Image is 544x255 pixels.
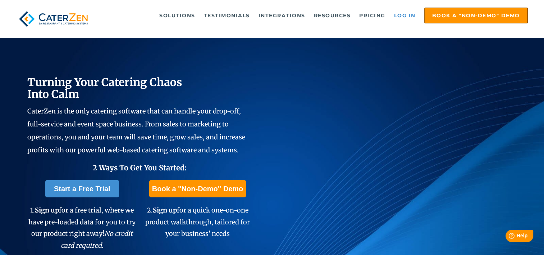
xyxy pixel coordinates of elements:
a: Resources [310,8,355,23]
div: Navigation Menu [104,8,527,23]
iframe: Help widget launcher [480,227,536,247]
span: Turning Your Catering Chaos Into Calm [27,75,182,101]
span: Sign up [153,206,177,214]
a: Log in [390,8,419,23]
a: Pricing [356,8,389,23]
span: CaterZen is the only catering software that can handle your drop-off, full-service and event spac... [27,107,245,154]
a: Book a "Non-Demo" Demo [149,180,246,197]
a: Book a "Non-Demo" Demo [424,8,528,23]
em: No credit card required. [61,229,133,249]
a: Testimonials [200,8,253,23]
a: Start a Free Trial [45,180,119,197]
span: 2 Ways To Get You Started: [93,163,187,172]
a: Integrations [255,8,309,23]
span: 2. for a quick one-on-one product walkthrough, tailored for your business' needs [145,206,250,238]
a: Solutions [156,8,199,23]
span: Sign up [35,206,59,214]
span: 1. for a free trial, where we have pre-loaded data for you to try our product right away! [28,206,136,249]
img: caterzen [16,8,91,30]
